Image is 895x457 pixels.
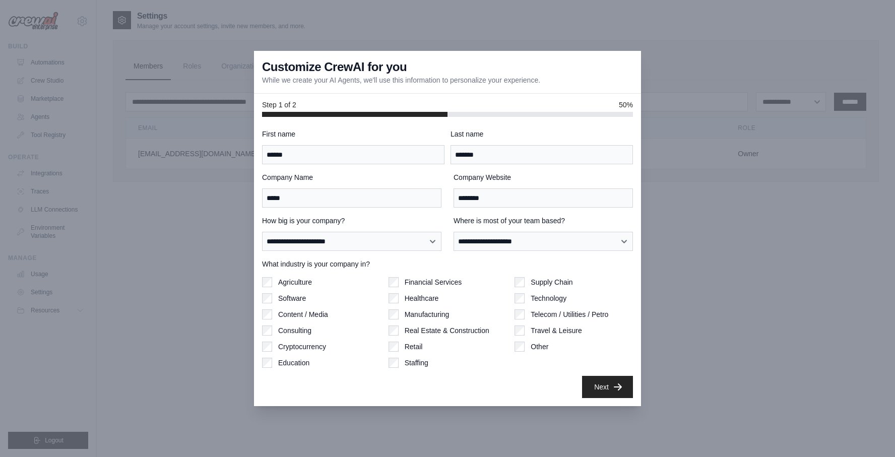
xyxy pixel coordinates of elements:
[454,216,633,226] label: Where is most of your team based?
[278,293,306,303] label: Software
[405,342,423,352] label: Retail
[262,172,441,182] label: Company Name
[278,309,328,319] label: Content / Media
[262,100,296,110] span: Step 1 of 2
[278,277,312,287] label: Agriculture
[582,376,633,398] button: Next
[262,59,407,75] h3: Customize CrewAI for you
[531,277,572,287] label: Supply Chain
[405,358,428,368] label: Staffing
[278,358,309,368] label: Education
[531,342,548,352] label: Other
[531,293,566,303] label: Technology
[262,216,441,226] label: How big is your company?
[531,309,608,319] label: Telecom / Utilities / Petro
[405,325,489,336] label: Real Estate & Construction
[405,277,462,287] label: Financial Services
[262,75,540,85] p: While we create your AI Agents, we'll use this information to personalize your experience.
[262,129,444,139] label: First name
[278,325,311,336] label: Consulting
[451,129,633,139] label: Last name
[405,293,439,303] label: Healthcare
[278,342,326,352] label: Cryptocurrency
[531,325,582,336] label: Travel & Leisure
[405,309,450,319] label: Manufacturing
[845,409,895,457] iframe: Chat Widget
[262,259,633,269] label: What industry is your company in?
[454,172,633,182] label: Company Website
[619,100,633,110] span: 50%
